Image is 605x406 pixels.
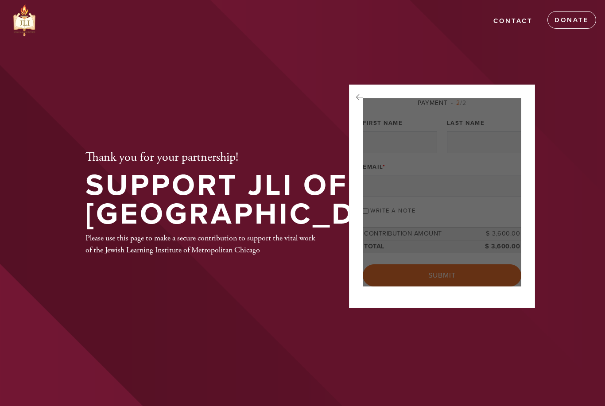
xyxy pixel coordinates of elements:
img: JLI%20Logo%20HIGH%20RES.png [13,4,35,36]
h1: Support JLI of [GEOGRAPHIC_DATA] [85,171,428,228]
a: Contact [487,13,539,30]
a: Donate [547,11,596,29]
div: Please use this page to make a secure contribution to support the vital work of the Jewish Learni... [85,232,320,256]
h2: Thank you for your partnership! [85,150,428,165]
